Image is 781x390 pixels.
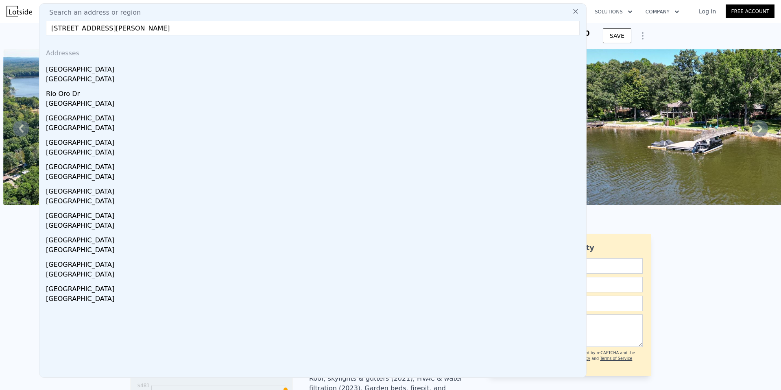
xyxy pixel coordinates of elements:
[46,221,583,232] div: [GEOGRAPHIC_DATA]
[46,74,583,86] div: [GEOGRAPHIC_DATA]
[46,245,583,257] div: [GEOGRAPHIC_DATA]
[639,4,686,19] button: Company
[43,42,583,61] div: Addresses
[46,183,583,196] div: [GEOGRAPHIC_DATA]
[137,383,150,388] tspan: $481
[46,159,583,172] div: [GEOGRAPHIC_DATA]
[46,61,583,74] div: [GEOGRAPHIC_DATA]
[726,4,774,18] a: Free Account
[46,135,583,148] div: [GEOGRAPHIC_DATA]
[588,4,639,19] button: Solutions
[46,294,583,305] div: [GEOGRAPHIC_DATA]
[3,49,281,205] img: Sale: 169638881 Parcel: 86576044
[549,350,643,368] div: This site is protected by reCAPTCHA and the Google and apply.
[46,172,583,183] div: [GEOGRAPHIC_DATA]
[46,99,583,110] div: [GEOGRAPHIC_DATA]
[46,257,583,270] div: [GEOGRAPHIC_DATA]
[46,232,583,245] div: [GEOGRAPHIC_DATA]
[46,110,583,123] div: [GEOGRAPHIC_DATA]
[603,28,631,43] button: SAVE
[46,123,583,135] div: [GEOGRAPHIC_DATA]
[46,270,583,281] div: [GEOGRAPHIC_DATA]
[46,196,583,208] div: [GEOGRAPHIC_DATA]
[46,148,583,159] div: [GEOGRAPHIC_DATA]
[46,281,583,294] div: [GEOGRAPHIC_DATA]
[43,8,141,17] span: Search an address or region
[46,21,580,35] input: Enter an address, city, region, neighborhood or zip code
[46,208,583,221] div: [GEOGRAPHIC_DATA]
[635,28,651,44] button: Show Options
[7,6,32,17] img: Lotside
[46,86,583,99] div: Rio Oro Dr
[600,356,632,361] a: Terms of Service
[689,7,726,15] a: Log In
